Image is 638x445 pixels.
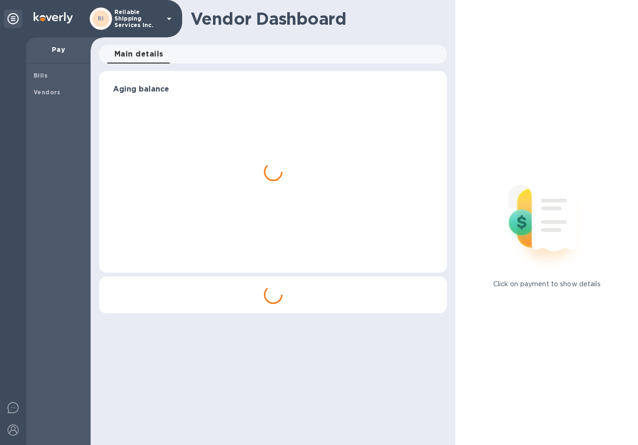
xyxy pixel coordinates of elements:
[191,9,440,28] h1: Vendor Dashboard
[34,12,73,23] img: Logo
[4,9,22,28] div: Unpin categories
[114,9,161,28] p: Reliable Shipping Services Inc.
[113,85,433,94] h3: Aging balance
[493,279,601,289] p: Click on payment to show details
[34,89,61,96] b: Vendors
[98,15,104,22] b: RI
[114,48,163,61] span: Main details
[34,72,48,79] b: Bills
[34,45,83,54] p: Pay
